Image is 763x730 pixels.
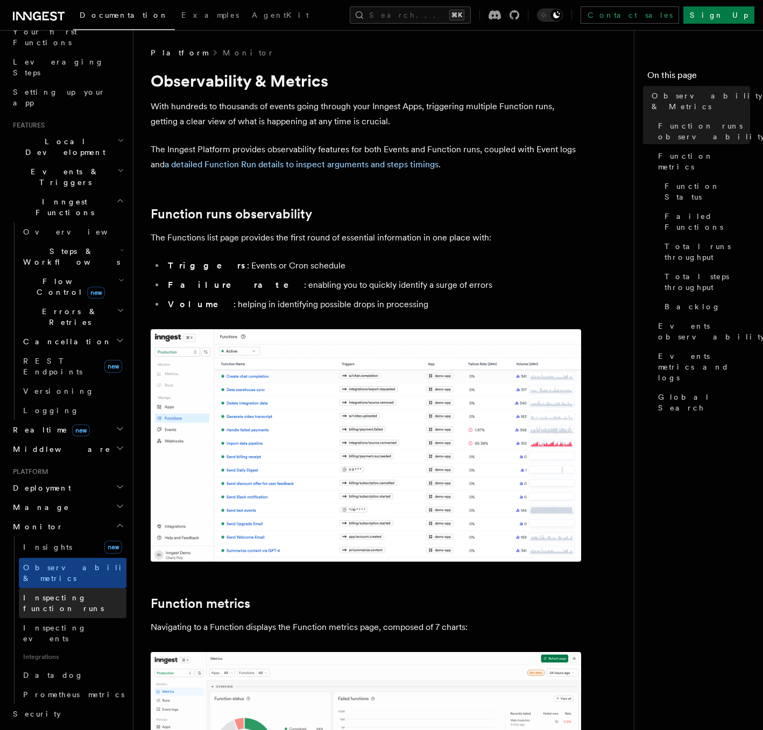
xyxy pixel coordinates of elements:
[647,86,750,116] a: Observability & Metrics
[654,146,750,176] a: Function metrics
[9,478,126,498] button: Deployment
[658,392,750,413] span: Global Search
[181,11,239,19] span: Examples
[9,440,126,459] button: Middleware
[9,502,69,513] span: Manage
[9,196,116,218] span: Inngest Functions
[23,406,79,415] span: Logging
[654,316,750,346] a: Events observability
[683,6,754,24] a: Sign Up
[9,704,126,724] a: Security
[581,6,679,24] a: Contact sales
[9,162,126,192] button: Events & Triggers
[19,332,126,351] button: Cancellation
[13,710,61,718] span: Security
[658,351,750,383] span: Events metrics and logs
[9,52,126,82] a: Leveraging Steps
[665,241,750,263] span: Total runs throughput
[665,211,750,232] span: Failed Functions
[647,69,750,86] h4: On this page
[168,280,304,290] strong: Failure rate
[23,387,94,395] span: Versioning
[19,665,126,685] a: Datadog
[660,267,750,297] a: Total steps throughput
[9,192,126,222] button: Inngest Functions
[449,10,464,20] kbd: ⌘K
[19,588,126,618] a: Inspecting function runs
[654,116,750,146] a: Function runs observability
[223,47,274,58] a: Monitor
[23,690,124,699] span: Prometheus metrics
[168,260,247,271] strong: Triggers
[245,3,315,29] a: AgentKit
[9,498,126,517] button: Manage
[665,181,750,202] span: Function Status
[252,11,309,19] span: AgentKit
[19,272,126,302] button: Flow Controlnew
[151,596,250,611] a: Function metrics
[19,381,126,401] a: Versioning
[80,11,168,19] span: Documentation
[9,121,45,130] span: Features
[104,541,122,554] span: new
[350,6,471,24] button: Search...⌘K
[9,424,90,435] span: Realtime
[19,246,120,267] span: Steps & Workflows
[19,558,126,588] a: Observability & metrics
[151,230,581,245] p: The Functions list page provides the first round of essential information in one place with:
[151,207,312,222] a: Function runs observability
[19,306,117,328] span: Errors & Retries
[151,47,208,58] span: Platform
[19,336,112,347] span: Cancellation
[168,299,234,309] strong: Volume
[665,271,750,293] span: Total steps throughput
[72,424,90,436] span: new
[19,536,126,558] a: Insightsnew
[19,242,126,272] button: Steps & Workflows
[165,159,439,169] a: a detailed Function Run details to inspect arguments and steps timings
[660,297,750,316] a: Backlog
[23,563,134,583] span: Observability & metrics
[151,99,581,129] p: With hundreds to thousands of events going through your Inngest Apps, triggering multiple Functio...
[23,623,87,643] span: Inspecting events
[9,521,63,532] span: Monitor
[19,302,126,332] button: Errors & Retries
[23,228,134,236] span: Overview
[19,685,126,704] a: Prometheus metrics
[9,517,126,536] button: Monitor
[151,329,581,562] img: The Functions list page lists all available Functions with essential information such as associat...
[658,151,750,172] span: Function metrics
[665,301,720,312] span: Backlog
[19,618,126,648] a: Inspecting events
[23,593,104,613] span: Inspecting function runs
[660,176,750,207] a: Function Status
[19,401,126,420] a: Logging
[9,467,48,476] span: Platform
[654,346,750,387] a: Events metrics and logs
[87,287,105,299] span: new
[9,420,126,440] button: Realtimenew
[151,620,581,635] p: Navigating to a Function displays the Function metrics page, composed of 7 charts:
[9,132,126,162] button: Local Development
[9,166,117,188] span: Events & Triggers
[660,237,750,267] a: Total runs throughput
[165,297,581,312] li: : helping in identifying possible drops in processing
[73,3,175,30] a: Documentation
[165,258,581,273] li: : Events or Cron schedule
[19,276,118,297] span: Flow Control
[151,71,581,90] h1: Observability & Metrics
[19,222,126,242] a: Overview
[9,222,126,420] div: Inngest Functions
[9,22,126,52] a: Your first Functions
[9,536,126,704] div: Monitor
[104,360,122,373] span: new
[537,9,563,22] button: Toggle dark mode
[23,671,83,679] span: Datadog
[9,82,126,112] a: Setting up your app
[23,543,72,551] span: Insights
[9,136,117,158] span: Local Development
[19,351,126,381] a: REST Endpointsnew
[9,483,71,493] span: Deployment
[652,90,762,112] span: Observability & Metrics
[165,278,581,293] li: : enabling you to quickly identify a surge of errors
